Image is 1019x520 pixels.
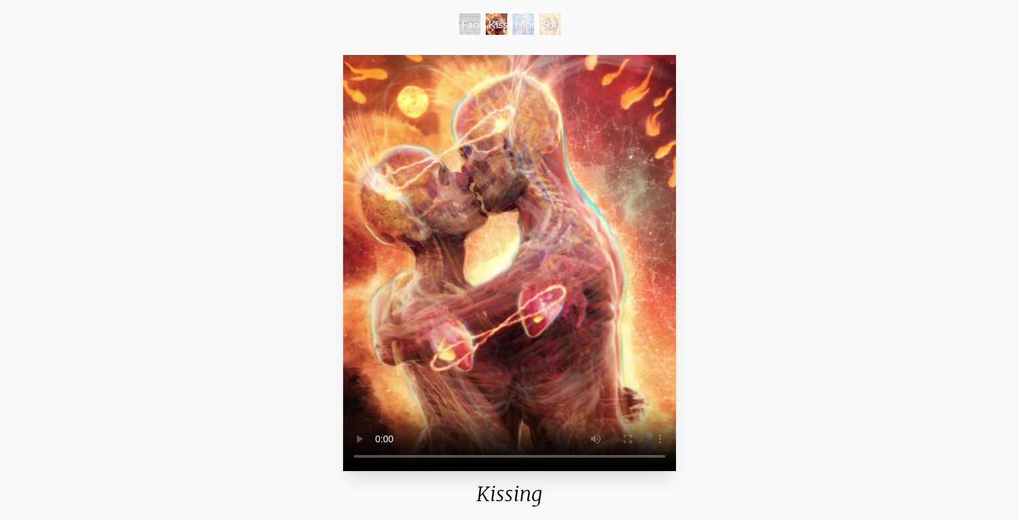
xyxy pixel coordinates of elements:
[486,13,507,35] div: Kissing
[343,55,676,471] video: Your browser does not support the video tag.
[513,13,534,35] div: Monochord
[343,482,676,517] div: Kissing
[459,13,480,35] div: Faces of Entheon
[539,13,561,35] div: Sol Invictus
